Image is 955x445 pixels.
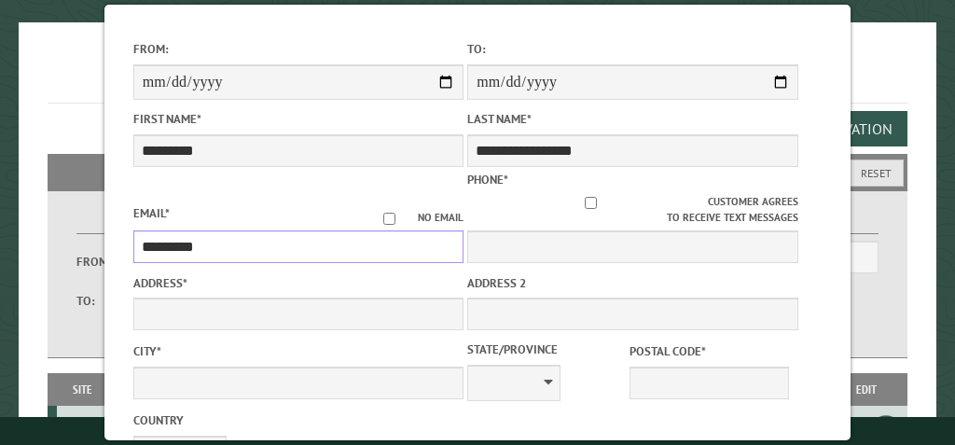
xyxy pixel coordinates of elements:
label: Country [133,411,464,429]
label: City [133,342,464,360]
label: Email [133,205,170,221]
label: Address [133,274,464,292]
label: Phone [467,172,508,188]
label: Dates [76,213,272,234]
th: Site [57,373,108,406]
label: To: [467,40,798,58]
h2: Filters [48,154,907,189]
th: Edit [826,373,907,406]
label: From: [133,40,464,58]
label: First Name [133,110,464,128]
label: Customer agrees to receive text messages [467,194,798,226]
label: Address 2 [467,274,798,292]
input: No email [361,213,418,225]
label: Last Name [467,110,798,128]
h1: Reservations [48,52,907,104]
label: No email [361,210,464,226]
label: Postal Code [630,342,788,360]
input: Customer agrees to receive text messages [474,197,708,209]
label: From: [76,253,126,271]
button: Reset [849,160,904,187]
label: State/Province [467,341,626,358]
label: To: [76,292,126,310]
